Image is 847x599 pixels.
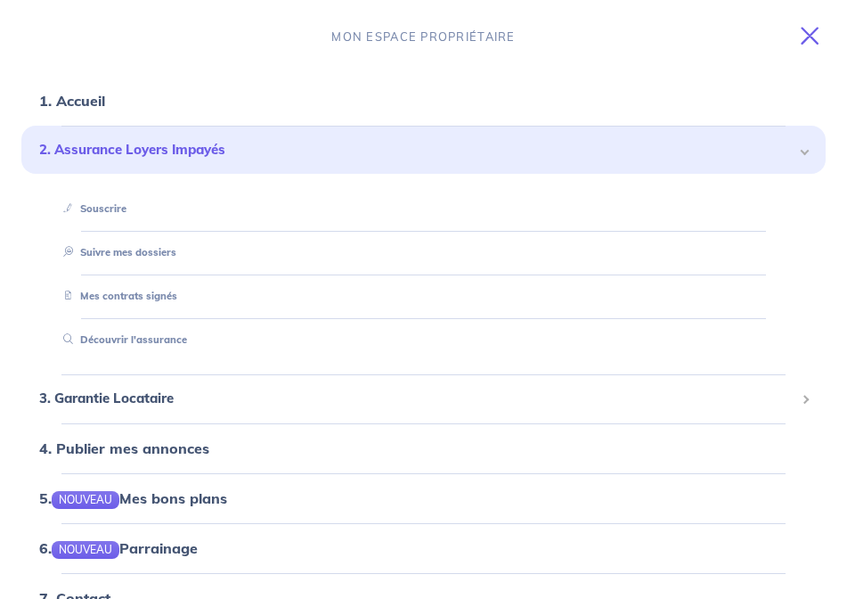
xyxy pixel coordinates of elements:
[56,333,187,346] a: Découvrir l'assurance
[56,290,177,302] a: Mes contrats signés
[43,238,804,267] div: Suivre mes dossiers
[43,194,804,224] div: Souscrire
[43,282,804,311] div: Mes contrats signés
[21,83,826,119] div: 1. Accueil
[21,126,826,175] div: 2. Assurance Loyers Impayés
[43,325,804,355] div: Découvrir l'assurance
[331,29,515,45] p: MON ESPACE PROPRIÉTAIRE
[21,530,826,566] div: 6.NOUVEAUParrainage
[39,389,794,409] span: 3. Garantie Locataire
[39,539,198,557] a: 6.NOUVEAUParrainage
[39,140,794,160] span: 2. Assurance Loyers Impayés
[21,382,826,416] div: 3. Garantie Locataire
[21,480,826,516] div: 5.NOUVEAUMes bons plans
[21,431,826,466] div: 4. Publier mes annonces
[56,246,176,258] a: Suivre mes dossiers
[39,489,227,507] a: 5.NOUVEAUMes bons plans
[779,12,847,59] button: Toggle navigation
[39,92,105,110] a: 1. Accueil
[39,439,209,457] a: 4. Publier mes annonces
[56,202,126,215] a: Souscrire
